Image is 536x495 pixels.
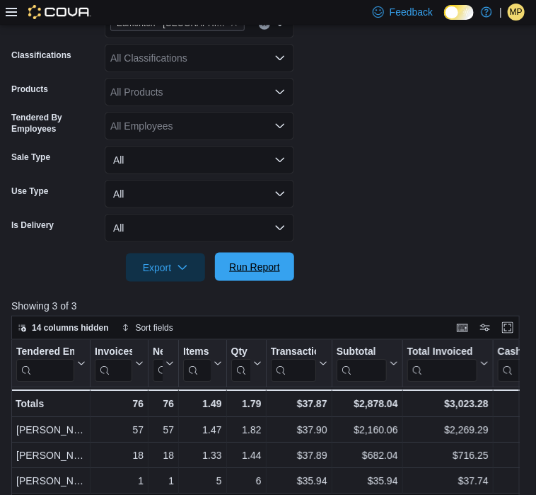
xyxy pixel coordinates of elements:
button: Items Per Transaction [183,346,222,382]
div: Qty Per Transaction [231,346,250,359]
div: 18 [95,447,144,464]
span: 14 columns hidden [32,322,109,334]
div: 1.79 [231,395,262,412]
div: Totals [16,395,86,412]
div: Transaction Average [271,346,316,382]
label: Is Delivery [11,220,54,231]
div: 6 [231,472,262,489]
label: Use Type [11,186,48,197]
img: Cova [28,5,91,19]
div: 18 [153,447,174,464]
button: All [105,214,294,242]
label: Classifications [11,50,71,61]
div: $35.94 [337,472,398,489]
span: Feedback [390,5,433,19]
button: Net Sold [153,346,174,382]
div: 1.44 [231,447,262,464]
div: $37.87 [271,395,327,412]
div: Items Per Transaction [183,346,211,359]
button: Total Invoiced [407,346,489,382]
div: 1.33 [183,447,222,464]
button: All [105,146,294,174]
div: Invoices Sold [95,346,132,359]
button: Qty Per Transaction [231,346,262,382]
p: Showing 3 of 3 [11,299,525,313]
div: $3,023.28 [407,395,489,412]
div: Net Sold [153,346,163,382]
div: Qty Per Transaction [231,346,250,382]
div: 1.82 [231,421,262,438]
div: Items Per Transaction [183,346,211,382]
div: Invoices Sold [95,346,132,382]
button: All [105,180,294,208]
label: Sale Type [11,152,50,163]
div: Subtotal [337,346,387,359]
button: Open list of options [274,120,286,132]
div: [PERSON_NAME] [16,472,86,489]
div: Tendered Employee [16,346,74,382]
span: Sort fields [136,322,173,334]
div: 1 [95,472,144,489]
div: Transaction Average [271,346,316,359]
div: 76 [153,395,174,412]
div: [PERSON_NAME] [16,421,86,438]
div: 57 [95,421,144,438]
div: Tendered Employee [16,346,74,359]
div: Melissa Pettitt [508,4,525,21]
button: Display options [477,319,494,336]
button: 14 columns hidden [12,319,115,336]
div: $35.94 [271,472,327,489]
button: Export [126,254,205,282]
span: MP [510,4,523,21]
div: $37.74 [407,472,489,489]
button: Transaction Average [271,346,327,382]
button: Tendered Employee [16,346,86,382]
input: Dark Mode [444,5,474,20]
button: Subtotal [337,346,398,382]
div: $37.90 [271,421,327,438]
div: [PERSON_NAME] [16,447,86,464]
div: 76 [95,395,144,412]
div: Total Invoiced [407,346,477,359]
div: Total Invoiced [407,346,477,382]
span: Dark Mode [444,20,445,21]
div: 1.49 [183,395,222,412]
div: 1 [153,472,174,489]
div: $682.04 [337,447,398,464]
span: Export [134,254,197,282]
button: Enter fullscreen [499,319,516,336]
div: Net Sold [153,346,163,359]
div: $2,878.04 [337,395,398,412]
button: Invoices Sold [95,346,144,382]
button: Open list of options [274,86,286,98]
div: $2,269.29 [407,421,489,438]
div: 57 [153,421,174,438]
button: Sort fields [116,319,179,336]
button: Keyboard shortcuts [454,319,471,336]
div: $716.25 [407,447,489,464]
button: Open list of options [274,52,286,64]
p: | [499,4,502,21]
div: 5 [183,472,222,489]
div: $37.89 [271,447,327,464]
div: $2,160.06 [337,421,398,438]
button: Run Report [215,253,294,281]
label: Products [11,84,48,95]
span: Run Report [229,260,280,274]
div: 1.47 [183,421,222,438]
label: Tendered By Employees [11,112,99,135]
div: Subtotal [337,346,387,382]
